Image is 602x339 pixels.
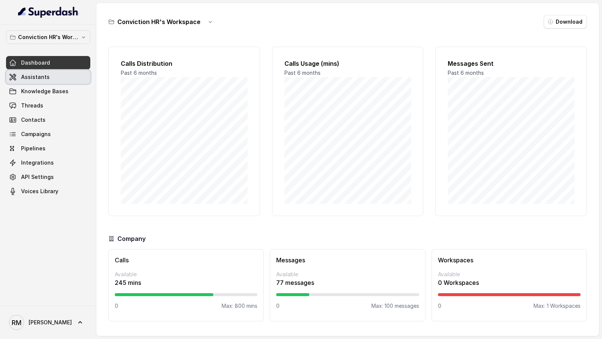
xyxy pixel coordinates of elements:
p: Available [276,271,419,278]
a: API Settings [6,170,90,184]
a: Campaigns [6,127,90,141]
a: Dashboard [6,56,90,70]
p: 0 [438,302,441,310]
a: [PERSON_NAME] [6,312,90,333]
h2: Messages Sent [448,59,575,68]
h3: Calls [115,256,257,265]
a: Integrations [6,156,90,169]
p: 0 [276,302,280,310]
a: Threads [6,99,90,112]
a: Pipelines [6,142,90,155]
p: Available [438,271,581,278]
button: Download [544,15,587,29]
button: Conviction HR's Workspace [6,30,90,44]
p: Max: 1 Workspaces [534,302,581,310]
span: Past 6 months [448,70,484,76]
img: light.svg [18,6,79,18]
h2: Calls Usage (mins) [284,59,411,68]
p: 0 [115,302,118,310]
h2: Calls Distribution [121,59,248,68]
span: Past 6 months [284,70,321,76]
span: Past 6 months [121,70,157,76]
h3: Messages [276,256,419,265]
p: Conviction HR's Workspace [18,33,78,42]
p: Available [115,271,257,278]
h3: Conviction HR's Workspace [117,17,201,26]
p: Max: 100 messages [371,302,419,310]
a: Assistants [6,70,90,84]
h3: Company [117,234,146,243]
p: 77 messages [276,278,419,287]
p: 0 Workspaces [438,278,581,287]
a: Knowledge Bases [6,85,90,98]
a: Voices Library [6,185,90,198]
p: Max: 800 mins [222,302,257,310]
h3: Workspaces [438,256,581,265]
a: Contacts [6,113,90,127]
p: 245 mins [115,278,257,287]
